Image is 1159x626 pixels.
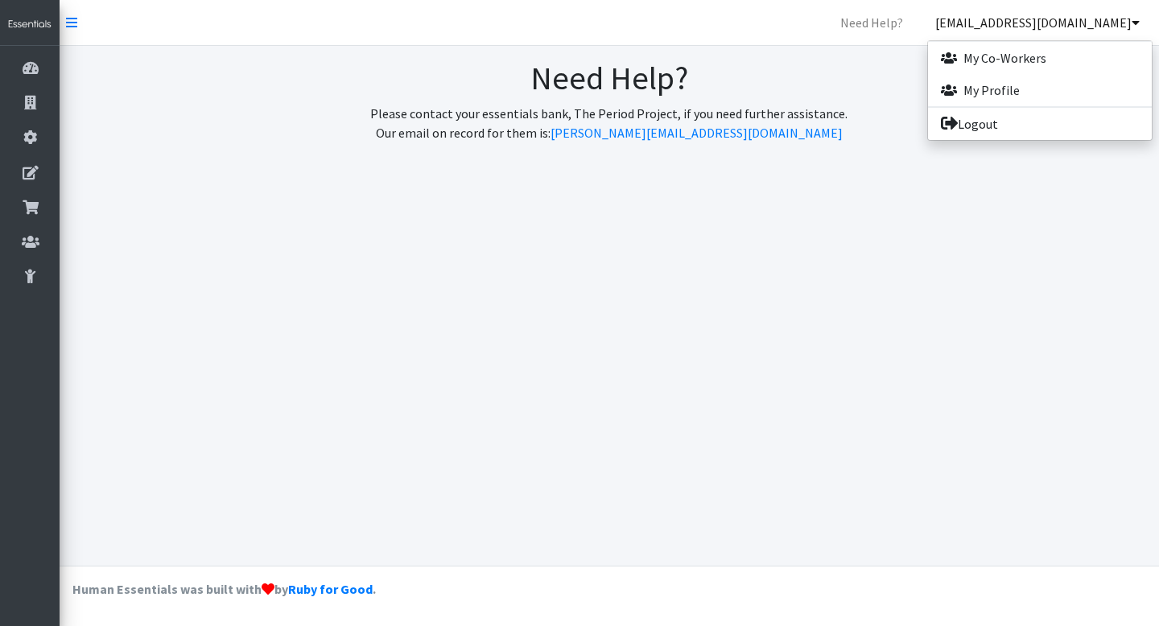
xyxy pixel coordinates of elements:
[288,581,373,597] a: Ruby for Good
[827,6,916,39] a: Need Help?
[72,581,376,597] strong: Human Essentials was built with by .
[6,18,53,31] img: HumanEssentials
[922,6,1153,39] a: [EMAIL_ADDRESS][DOMAIN_NAME]
[928,74,1152,106] a: My Profile
[928,108,1152,140] a: Logout
[72,59,1146,97] h1: Need Help?
[928,42,1152,74] a: My Co-Workers
[72,104,1146,142] p: Please contact your essentials bank, The Period Project, if you need further assistance. Our emai...
[551,125,843,141] a: [PERSON_NAME][EMAIL_ADDRESS][DOMAIN_NAME]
